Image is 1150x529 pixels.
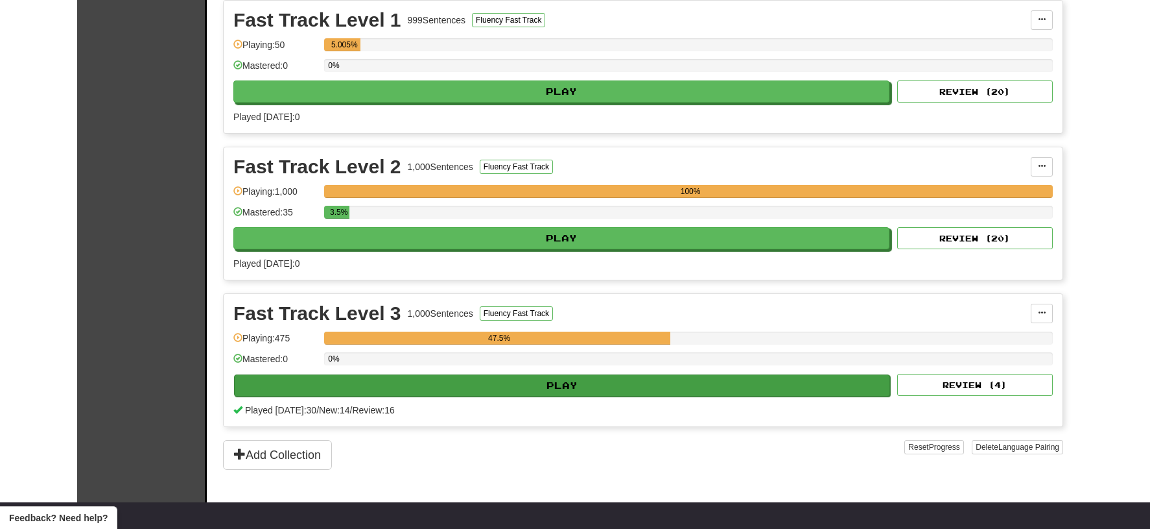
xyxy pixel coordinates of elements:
span: / [350,405,353,415]
span: Language Pairing [998,443,1059,452]
button: Review (4) [897,374,1053,396]
span: Review: 16 [352,405,394,415]
div: 100% [328,185,1053,198]
div: 999 Sentences [408,14,466,27]
div: Playing: 50 [233,38,318,60]
div: 47.5% [328,332,670,345]
div: 1,000 Sentences [408,307,473,320]
button: Play [233,227,889,249]
button: Play [234,375,890,397]
button: Fluency Fast Track [472,13,545,27]
div: Playing: 475 [233,332,318,353]
span: Played [DATE]: 0 [233,258,299,269]
span: Progress [929,443,960,452]
div: 5.005% [328,38,360,51]
span: / [316,405,319,415]
button: DeleteLanguage Pairing [972,440,1063,454]
div: Fast Track Level 3 [233,304,401,323]
button: Add Collection [223,440,332,470]
span: Played [DATE]: 0 [233,112,299,122]
button: ResetProgress [904,440,963,454]
div: Fast Track Level 2 [233,157,401,177]
div: 3.5% [328,206,349,219]
div: Fast Track Level 1 [233,10,401,30]
button: Review (20) [897,80,1053,103]
div: Mastered: 0 [233,59,318,80]
span: New: 14 [319,405,349,415]
button: Fluency Fast Track [480,160,553,174]
div: Mastered: 0 [233,352,318,374]
span: Played [DATE]: 30 [245,405,316,415]
span: Open feedback widget [9,511,108,524]
div: Playing: 1,000 [233,185,318,206]
button: Fluency Fast Track [480,306,553,321]
div: 1,000 Sentences [408,160,473,173]
button: Play [233,80,889,103]
button: Review (20) [897,227,1053,249]
div: Mastered: 35 [233,206,318,227]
